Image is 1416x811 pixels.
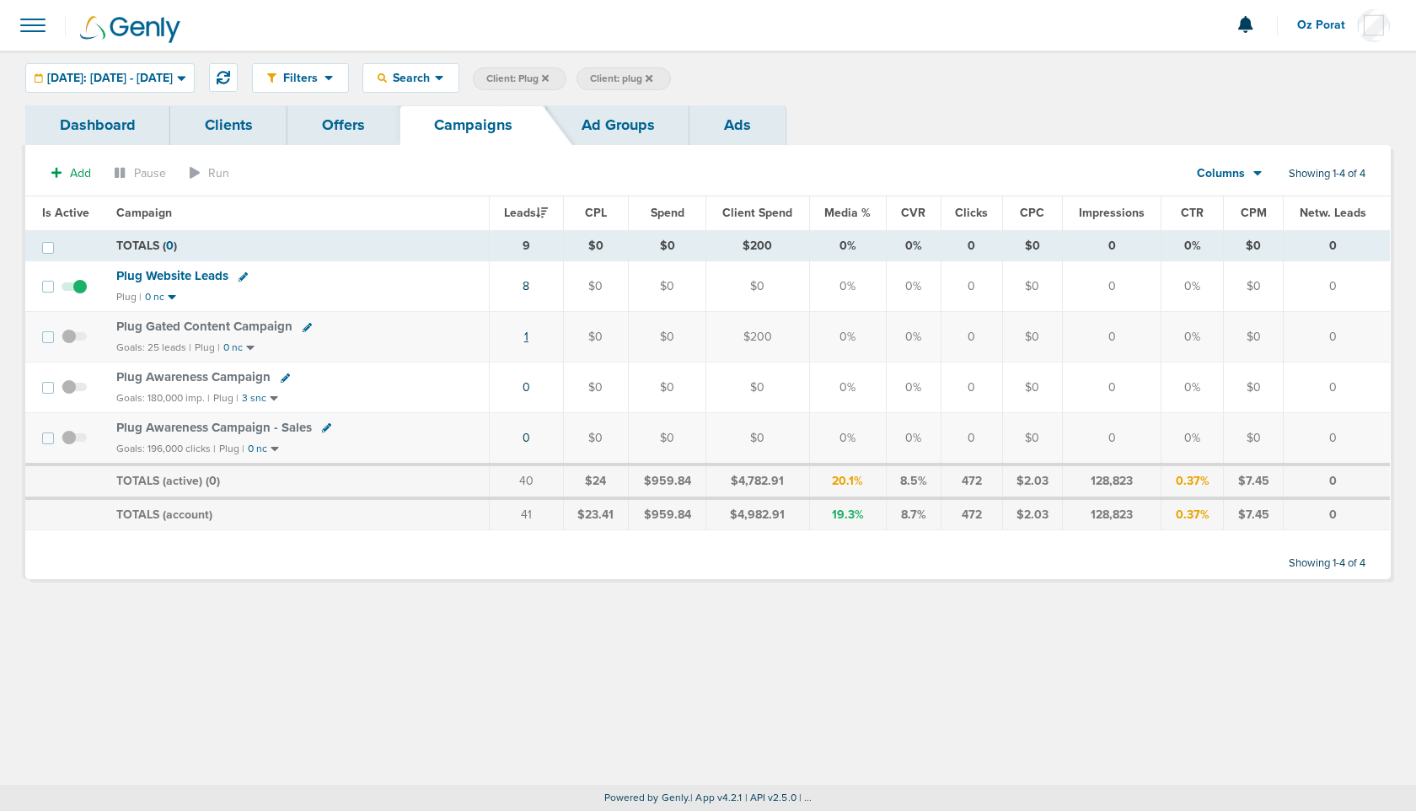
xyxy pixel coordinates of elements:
td: 0% [1161,261,1224,312]
td: TOTALS ( ) [106,230,490,261]
td: 19.3% [809,498,886,530]
span: CTR [1181,206,1204,220]
td: 0 [1063,230,1161,261]
span: Plug Website Leads [116,268,228,283]
small: Goals: 25 leads | [116,341,191,354]
td: 0 [1063,312,1161,363]
td: 0 [941,413,1002,465]
td: 0 [1283,312,1390,363]
a: Clients [170,105,287,145]
td: $0 [706,413,810,465]
td: $0 [1002,363,1063,413]
td: 0% [809,363,886,413]
td: $0 [563,312,628,363]
td: $2.03 [1002,498,1063,530]
td: $0 [1224,312,1284,363]
td: $200 [706,312,810,363]
td: $7.45 [1224,465,1284,498]
a: Campaigns [400,105,547,145]
span: | App v4.2.1 [690,792,742,803]
td: 0% [886,230,941,261]
td: $0 [628,230,705,261]
td: $7.45 [1224,498,1284,530]
span: Columns [1197,165,1245,182]
small: Goals: 180,000 imp. | [116,392,210,405]
td: 0.37% [1161,498,1224,530]
span: Add [70,166,91,180]
td: 0% [1161,312,1224,363]
span: Oz Porat [1297,19,1357,31]
td: 0 [1283,465,1390,498]
td: 0 [941,363,1002,413]
td: $0 [563,261,628,312]
td: $0 [1002,230,1063,261]
span: Campaign [116,206,172,220]
td: 0% [886,312,941,363]
td: $959.84 [628,465,705,498]
span: 0 [166,239,174,253]
td: $0 [1224,261,1284,312]
a: 0 [523,380,530,395]
td: $2.03 [1002,465,1063,498]
td: $0 [628,363,705,413]
td: $0 [1224,413,1284,465]
td: 0% [809,261,886,312]
td: 0% [1161,413,1224,465]
td: 128,823 [1063,498,1161,530]
a: Offers [287,105,400,145]
td: $200 [706,230,810,261]
a: 0 [523,431,530,445]
td: 8.5% [886,465,941,498]
td: 41 [490,498,564,530]
td: 0 [941,230,1002,261]
span: Plug Awareness Campaign - Sales [116,420,312,435]
a: Ads [689,105,786,145]
span: Clicks [955,206,988,220]
td: 0 [1063,363,1161,413]
td: 0.37% [1161,465,1224,498]
td: 0 [1063,413,1161,465]
small: Goals: 196,000 clicks | [116,443,216,455]
td: $0 [1002,261,1063,312]
td: $0 [628,261,705,312]
td: $0 [628,413,705,465]
span: Impressions [1079,206,1145,220]
td: $0 [628,312,705,363]
td: 9 [490,230,564,261]
a: Ad Groups [547,105,689,145]
span: Client: Plug [486,72,549,86]
a: 8 [523,279,529,293]
td: 0 [1283,363,1390,413]
td: $24 [563,465,628,498]
td: 0% [886,363,941,413]
span: Leads [504,206,548,220]
span: Is Active [42,206,89,220]
td: 0% [809,230,886,261]
span: Showing 1-4 of 4 [1289,167,1365,181]
td: 0 [1283,498,1390,530]
span: CPC [1020,206,1044,220]
span: CVR [901,206,925,220]
a: 1 [524,330,528,344]
td: 0 [1283,230,1390,261]
td: TOTALS (active) ( ) [106,465,490,498]
td: 0% [886,261,941,312]
span: Media % [824,206,871,220]
small: Plug | [116,291,142,303]
td: 8.7% [886,498,941,530]
span: Plug Gated Content Campaign [116,319,292,334]
span: 0 [209,474,217,488]
td: 472 [941,465,1002,498]
td: $4,982.91 [706,498,810,530]
td: 0% [809,413,886,465]
td: 20.1% [809,465,886,498]
td: $23.41 [563,498,628,530]
td: $4,782.91 [706,465,810,498]
td: TOTALS (account) [106,498,490,530]
td: $0 [563,230,628,261]
span: Showing 1-4 of 4 [1289,556,1365,571]
span: Client Spend [722,206,792,220]
small: 0 nc [248,443,267,455]
td: 0% [1161,230,1224,261]
td: 0% [809,312,886,363]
